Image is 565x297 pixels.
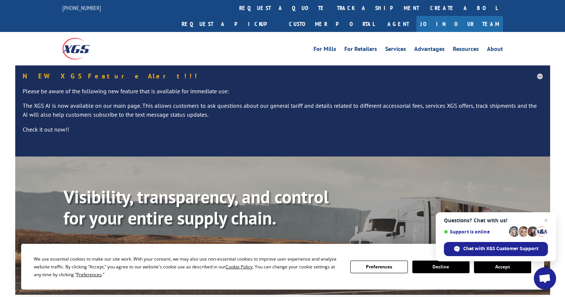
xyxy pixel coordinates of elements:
[21,244,544,290] div: Cookie Consent Prompt
[534,267,556,290] a: Open chat
[463,245,538,252] span: Chat with XGS Customer Support
[474,261,531,273] button: Accept
[416,16,503,32] a: Join Our Team
[34,255,341,278] div: We use essential cookies to make our site work. With your consent, we may also use non-essential ...
[453,46,479,54] a: Resources
[350,261,407,273] button: Preferences
[444,229,506,235] span: Support is online
[225,264,253,270] span: Cookie Policy
[64,185,329,230] b: Visibility, transparency, and control for your entire supply chain.
[23,125,543,140] p: Check it out now!!
[444,242,548,256] span: Chat with XGS Customer Support
[23,101,543,125] p: The XGS AI is now available on our main page. This allows customers to ask questions about our ge...
[23,87,543,102] p: Please be aware of the following new feature that is available for immediate use:
[487,46,503,54] a: About
[380,16,416,32] a: Agent
[412,261,470,273] button: Decline
[414,46,445,54] a: Advantages
[62,4,101,12] a: [PHONE_NUMBER]
[77,271,102,278] span: Preferences
[23,73,543,80] h5: NEW XGS Feature Alert!!!
[283,16,380,32] a: Customer Portal
[444,217,548,223] span: Questions? Chat with us!
[176,16,283,32] a: Request a pickup
[385,46,406,54] a: Services
[314,46,336,54] a: For Mills
[344,46,377,54] a: For Retailers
